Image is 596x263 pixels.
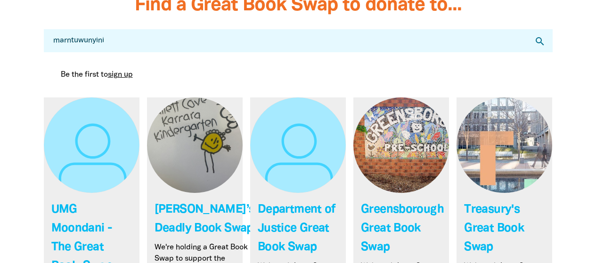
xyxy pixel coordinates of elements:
[534,36,546,47] i: search
[108,72,133,78] a: sign up
[53,62,543,88] div: Paginated content
[53,62,543,88] div: Be the first to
